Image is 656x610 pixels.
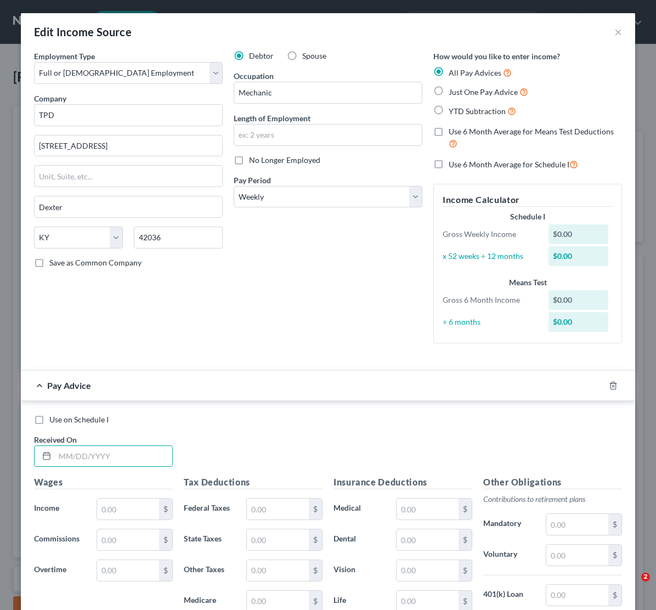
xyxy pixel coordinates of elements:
span: Employment Type [34,52,95,61]
div: $ [459,560,472,581]
span: Spouse [302,51,326,60]
input: 0.00 [397,560,459,581]
span: Use 6 Month Average for Means Test Deductions [449,127,614,136]
div: $ [608,585,621,606]
span: Income [34,503,59,512]
span: Debtor [249,51,274,60]
label: Overtime [29,560,91,581]
input: 0.00 [546,585,608,606]
div: $ [159,529,172,550]
div: x 52 weeks ÷ 12 months [437,251,543,262]
div: $0.00 [548,246,609,266]
span: Save as Common Company [49,258,142,267]
label: How would you like to enter income? [433,50,560,62]
input: ex: 2 years [234,125,422,145]
span: Just One Pay Advice [449,87,518,97]
h5: Income Calculator [443,193,613,207]
div: $ [159,499,172,519]
p: Contributions to retirement plans [483,494,622,505]
label: Other Taxes [178,560,241,581]
input: 0.00 [397,529,459,550]
span: Company [34,94,66,103]
label: Occupation [234,70,274,82]
input: 0.00 [397,499,459,519]
input: -- [234,82,422,103]
h5: Other Obligations [483,476,622,489]
div: $0.00 [548,224,609,244]
iframe: Intercom live chat [619,573,645,599]
label: Mandatory [478,513,540,535]
span: 2 [641,573,650,581]
input: 0.00 [97,499,159,519]
div: Means Test [443,277,613,288]
input: 0.00 [97,560,159,581]
input: Enter address... [35,135,222,156]
div: Schedule I [443,211,613,222]
label: Length of Employment [234,112,310,124]
span: All Pay Advices [449,68,501,77]
span: Use on Schedule I [49,415,109,424]
label: Vision [328,560,391,581]
label: Commissions [29,529,91,551]
input: Enter zip... [134,227,223,248]
div: $ [459,499,472,519]
label: Voluntary [478,544,540,566]
button: × [614,25,622,38]
div: Gross 6 Month Income [437,295,543,306]
div: ÷ 6 months [437,317,543,327]
div: $ [159,560,172,581]
div: $ [608,545,621,566]
input: 0.00 [247,529,309,550]
input: 0.00 [546,545,608,566]
h5: Insurance Deductions [333,476,472,489]
div: $0.00 [548,312,609,332]
div: Edit Income Source [34,24,132,39]
input: MM/DD/YYYY [55,446,172,467]
input: 0.00 [97,529,159,550]
h5: Tax Deductions [184,476,323,489]
div: $ [459,529,472,550]
span: Received On [34,435,77,444]
input: 0.00 [546,514,608,535]
input: Unit, Suite, etc... [35,166,222,187]
span: Pay Period [234,176,271,185]
div: $ [309,560,322,581]
label: Federal Taxes [178,498,241,520]
label: 401(k) Loan [478,584,540,606]
input: 0.00 [247,560,309,581]
div: Gross Weekly Income [437,229,543,240]
input: Enter city... [35,196,222,217]
span: Use 6 Month Average for Schedule I [449,160,569,169]
div: $ [608,514,621,535]
span: No Longer Employed [249,155,320,165]
input: 0.00 [247,499,309,519]
span: YTD Subtraction [449,106,506,116]
div: $0.00 [548,290,609,310]
input: Search company by name... [34,104,223,126]
label: Dental [328,529,391,551]
label: Medical [328,498,391,520]
h5: Wages [34,476,173,489]
div: $ [309,529,322,550]
div: $ [309,499,322,519]
span: Pay Advice [47,380,91,391]
label: State Taxes [178,529,241,551]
